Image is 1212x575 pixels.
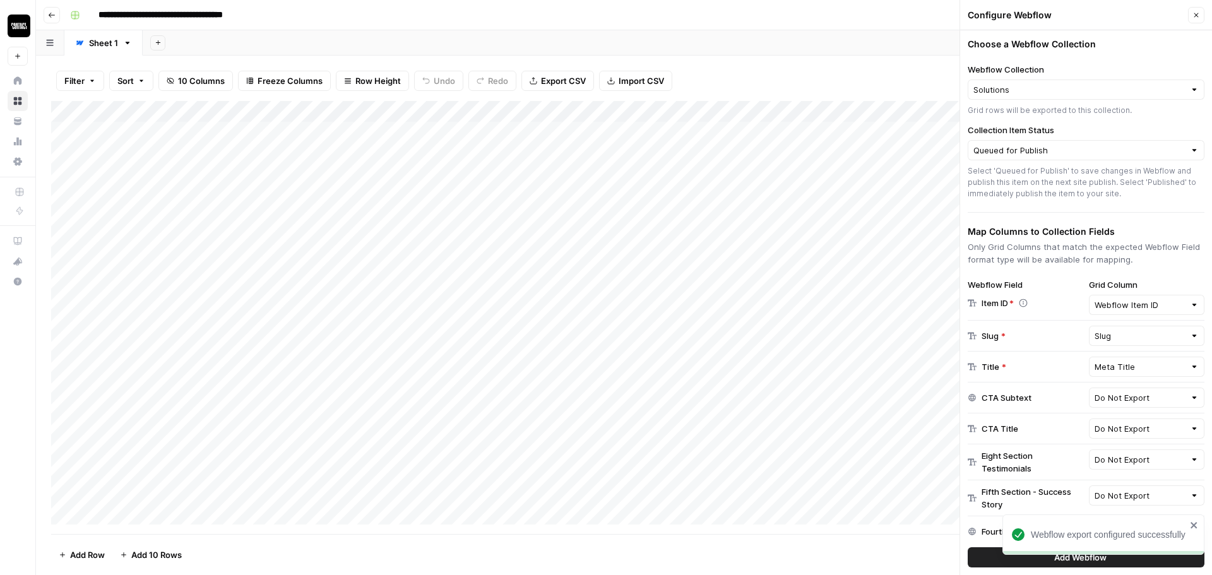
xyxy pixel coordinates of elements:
img: Contact Studios Logo [8,15,30,37]
span: Row Height [355,74,401,87]
label: Webflow Collection [968,63,1204,76]
button: close [1190,520,1199,530]
div: Webflow Field [968,278,1084,291]
div: Sheet 1 [89,37,118,49]
h3: Map Columns to Collection Fields [968,225,1204,238]
input: Queued for Publish [973,144,1185,157]
button: Freeze Columns [238,71,331,91]
button: Add 10 Rows [112,545,189,565]
span: Import CSV [619,74,664,87]
div: Webflow export configured successfully [1031,528,1186,541]
a: Usage [8,131,28,151]
button: Row Height [336,71,409,91]
button: Add Row [51,545,112,565]
input: Do Not Export [1095,453,1185,466]
div: CTA Subtext [982,391,1031,404]
button: Add Webflow [968,547,1204,567]
a: AirOps Academy [8,231,28,251]
a: Your Data [8,111,28,131]
div: Slug [982,329,1006,342]
input: Do Not Export [1095,391,1185,404]
button: Filter [56,71,104,91]
span: Required [1009,298,1014,308]
input: Solutions [973,83,1185,96]
button: 10 Columns [158,71,233,91]
button: Workspace: Contact Studios [8,10,28,42]
input: Meta Title [1095,360,1185,373]
div: Grid rows will be exported to this collection. [968,105,1204,116]
button: Import CSV [599,71,672,91]
span: Required [1001,329,1006,342]
span: 10 Columns [178,74,225,87]
div: Eight Section Testimonials [982,449,1084,475]
a: Sheet 1 [64,30,143,56]
h3: Choose a Webflow Collection [968,38,1204,50]
div: CTA Title [982,422,1018,435]
span: Export CSV [541,74,586,87]
a: Settings [8,151,28,172]
button: Export CSV [521,71,594,91]
button: Undo [414,71,463,91]
label: Grid Column [1089,278,1205,291]
span: Add 10 Rows [131,548,182,561]
p: Only Grid Columns that match the expected Webflow Field format type will be available for mapping. [968,240,1204,266]
div: Select 'Queued for Publish' to save changes in Webflow and publish this item on the next site pub... [968,165,1204,199]
span: Undo [434,74,455,87]
div: Fifth Section - Success Story [982,485,1084,511]
span: Freeze Columns [258,74,323,87]
button: What's new? [8,251,28,271]
a: Browse [8,91,28,111]
span: Add Webflow [1054,551,1107,564]
span: Sort [117,74,134,87]
a: Home [8,71,28,91]
label: Collection Item Status [968,124,1204,136]
span: Filter [64,74,85,87]
button: Help + Support [8,271,28,292]
input: Do Not Export [1095,422,1185,435]
span: Add Row [70,548,105,561]
p: Item ID [982,297,1014,309]
button: Redo [468,71,516,91]
div: Title [982,360,1006,373]
input: Webflow Item ID [1095,299,1185,311]
input: Slug [1095,329,1185,342]
button: Sort [109,71,153,91]
input: Do Not Export [1095,489,1185,502]
div: Fourth Section - Item 1 [982,525,1069,538]
span: Required [1002,360,1006,373]
span: Redo [488,74,508,87]
div: What's new? [8,252,27,271]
